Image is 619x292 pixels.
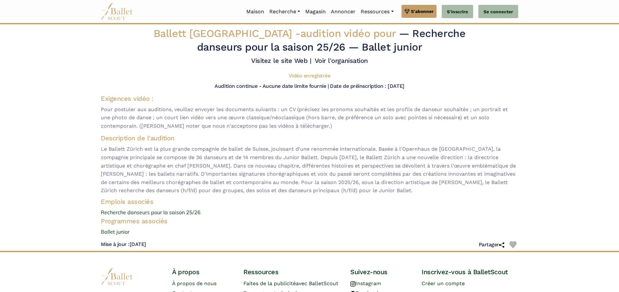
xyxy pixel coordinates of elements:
font: Inscrivez-vous à BalletScout [422,268,508,276]
font: Emplois associés [101,198,153,205]
font: Le Ballett Zürich est la plus grande compagnie de ballet de Suisse, jouissant d'une renommée inte... [101,146,516,193]
font: Ballett [GEOGRAPHIC_DATA] - [154,27,300,40]
font: [DATE] [130,241,146,247]
a: Recherche [267,5,303,18]
font: Date de préinscription : [DATE] [330,83,404,89]
a: S'abonner [402,5,437,18]
a: Voir l'organisation [315,57,368,64]
font: Faites de la publicité [243,280,296,286]
font: Ballet junior [101,228,130,235]
a: Maison [244,5,267,18]
font: audition vidéo pour [300,27,396,40]
font: Maison [246,8,264,15]
font: Programmes associés [101,217,168,225]
img: gem.svg [404,8,410,15]
img: logo Instagram [350,281,356,286]
font: S'abonner [411,9,434,14]
a: Magasin [303,5,328,18]
a: Créer un compte [422,280,465,286]
font: — Ballet junior [348,41,422,53]
font: Vidéo enregistrée [289,73,331,79]
a: Ballet junior [96,228,523,236]
font: Pour postuler aux auditions, veuillez envoyer les documents suivants : un CV (précisez les pronom... [101,106,508,129]
font: S'inscrire [447,9,468,14]
font: Audition continue - Aucune date limite fournie | [215,83,329,89]
img: logo [101,268,133,286]
font: À propos [172,268,199,276]
a: Visitez le site Web | [251,57,311,64]
font: Se connecter [484,9,513,14]
a: Faites de la publicitéavec BalletScout [243,280,338,286]
a: Recherche danseurs pour la saison 25/26 [96,208,523,217]
a: Se connecter [478,5,518,18]
a: Annoncer [328,5,358,18]
font: Suivez-nous [350,268,388,276]
a: S'inscrire [442,5,473,18]
font: — Recherche danseurs pour la saison 25/26 [197,27,465,53]
font: Exigences vidéo : [101,95,154,102]
font: Instagram [356,280,381,286]
font: Mise à jour : [101,241,130,247]
a: Ressources [358,5,396,18]
font: avec BalletScout [296,280,338,286]
a: À propos de nous [172,280,216,286]
font: Partager [479,241,499,248]
font: Description de l'audition [101,134,174,142]
font: Ressources [361,8,390,15]
a: Instagram [350,280,381,286]
font: Annoncer [331,8,356,15]
font: Ressources [243,268,278,276]
font: Recherche [269,8,296,15]
font: Magasin [305,8,326,15]
font: Recherche danseurs pour la saison 25/26 [101,209,201,216]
